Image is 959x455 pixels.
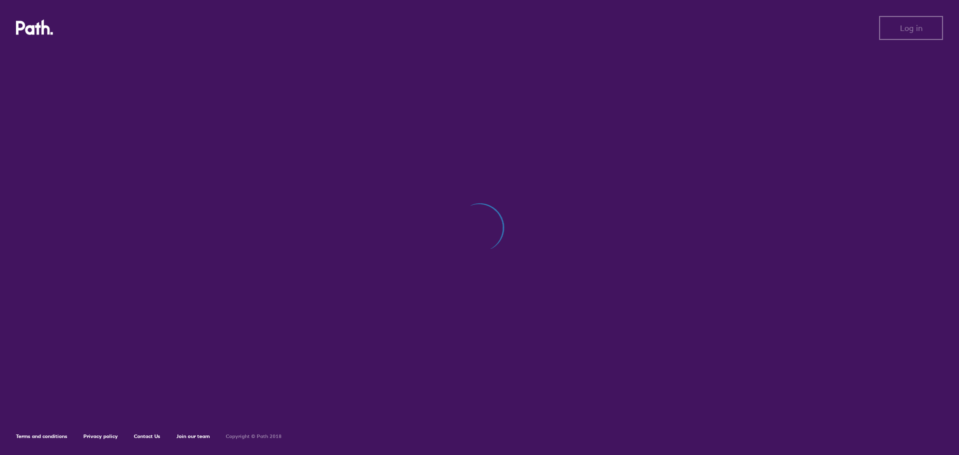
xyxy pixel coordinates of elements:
[226,434,282,440] h6: Copyright © Path 2018
[16,433,67,440] a: Terms and conditions
[879,16,943,40] button: Log in
[134,433,160,440] a: Contact Us
[900,23,923,32] span: Log in
[83,433,118,440] a: Privacy policy
[176,433,210,440] a: Join our team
